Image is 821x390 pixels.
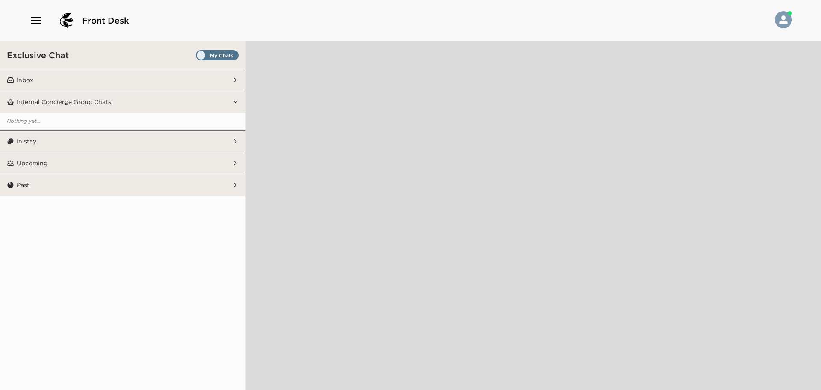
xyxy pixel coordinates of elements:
h3: Exclusive Chat [7,50,69,60]
button: In stay [14,131,232,152]
p: Internal Concierge Group Chats [17,98,111,106]
p: Past [17,181,30,189]
label: Set all destinations [196,50,239,60]
img: User [775,11,792,28]
button: Inbox [14,69,232,91]
button: Internal Concierge Group Chats [14,91,232,113]
button: Upcoming [14,152,232,174]
span: Front Desk [82,15,129,27]
p: In stay [17,137,36,145]
img: logo [56,10,77,31]
p: Upcoming [17,159,47,167]
button: Past [14,174,232,196]
p: Inbox [17,76,33,84]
